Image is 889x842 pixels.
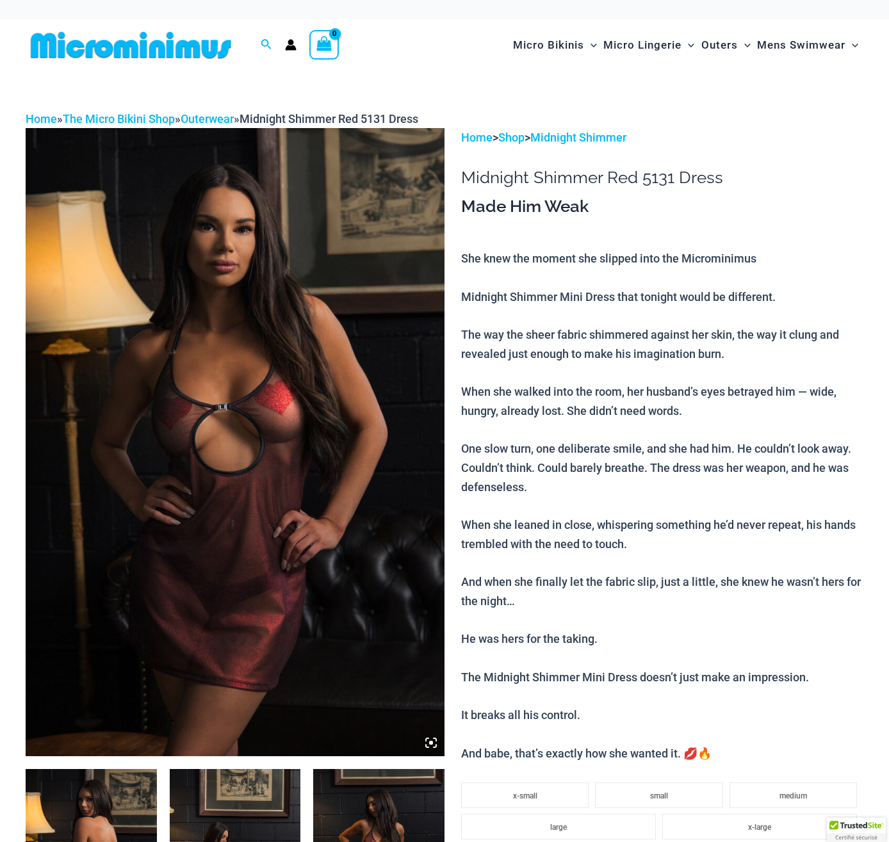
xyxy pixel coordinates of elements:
span: Micro Lingerie [603,29,681,61]
span: x-small [513,791,537,800]
span: x-large [748,823,771,832]
a: Midnight Shimmer [530,131,626,144]
span: Outers [701,29,738,61]
a: Home [26,112,57,125]
img: Midnight Shimmer Red 5131 Dress [26,128,444,756]
span: large [550,823,567,832]
a: View Shopping Cart, empty [309,30,339,60]
img: MM SHOP LOGO FLAT [26,31,236,60]
p: She knew the moment she slipped into the Microminimus Midnight Shimmer Mini Dress that tonight wo... [461,249,863,763]
a: Account icon link [285,39,297,51]
li: medium [730,782,857,808]
span: Menu Toggle [738,29,751,61]
nav: Site Navigation [508,24,863,67]
span: » » » [26,112,418,125]
h1: Midnight Shimmer Red 5131 Dress [461,168,863,188]
span: Menu Toggle [845,29,858,61]
a: Outerwear [181,112,234,125]
li: small [595,782,722,808]
a: Search icon link [261,37,272,53]
a: OutersMenu ToggleMenu Toggle [698,26,754,65]
h3: Made Him Weak [461,196,863,218]
a: Micro LingerieMenu ToggleMenu Toggle [600,26,697,65]
span: Menu Toggle [681,29,694,61]
span: medium [779,791,807,800]
span: Menu Toggle [584,29,597,61]
span: small [650,791,668,800]
a: Micro BikinisMenu ToggleMenu Toggle [510,26,600,65]
p: > > [461,128,863,147]
a: Home [461,131,493,144]
li: large [461,814,656,839]
a: Mens SwimwearMenu ToggleMenu Toggle [754,26,861,65]
span: Micro Bikinis [513,29,584,61]
a: Shop [498,131,525,144]
li: x-small [461,782,589,808]
div: TrustedSite Certified [827,818,886,842]
li: x-large [662,814,857,839]
span: Mens Swimwear [757,29,845,61]
a: The Micro Bikini Shop [63,112,175,125]
span: Midnight Shimmer Red 5131 Dress [240,112,418,125]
